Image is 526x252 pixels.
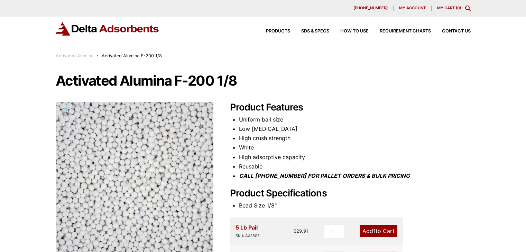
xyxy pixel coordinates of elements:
[239,153,471,162] li: High adsorptive capacity
[56,22,159,36] img: Delta Adsorbents
[239,124,471,134] li: Low [MEDICAL_DATA]
[236,233,260,239] div: SKU: AA1805
[239,115,471,124] li: Uniform ball size
[61,107,69,115] span: 🔍
[230,188,471,199] h2: Product Specifications
[442,29,471,33] span: Contact Us
[97,53,98,58] span: :
[56,176,213,183] a: Activated Alumina F-200 1/8
[56,102,75,121] a: View full-screen image gallery
[329,29,369,33] a: How to Use
[102,53,162,58] span: Activated Alumina F-200 1/8
[380,29,431,33] span: Requirement Charts
[239,134,471,143] li: High crush strength
[457,6,460,10] span: 0
[239,172,410,179] i: CALL [PHONE_NUMBER] FOR PALLET ORDERS & BULK PRICING
[239,143,471,152] li: White
[294,228,308,234] bdi: 29.91
[465,6,471,11] div: Toggle Modal Content
[56,53,93,58] a: Activated Alumina
[239,201,471,210] li: Bead Size 1/8"
[230,102,471,113] h2: Product Features
[353,6,388,10] span: [PHONE_NUMBER]
[301,29,329,33] span: SDS & SPECS
[255,29,290,33] a: Products
[294,228,296,234] span: $
[290,29,329,33] a: SDS & SPECS
[431,29,471,33] a: Contact Us
[266,29,290,33] span: Products
[394,6,432,11] a: My account
[360,225,397,237] a: Add1to Cart
[437,6,461,10] a: My Cart (0)
[348,6,394,11] a: [PHONE_NUMBER]
[399,6,426,10] span: My account
[373,227,376,234] span: 1
[369,29,431,33] a: Requirement Charts
[56,74,471,88] h1: Activated Alumina F-200 1/8
[340,29,369,33] span: How to Use
[239,162,471,171] li: Reusable
[236,223,260,239] div: 5 Lb Pail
